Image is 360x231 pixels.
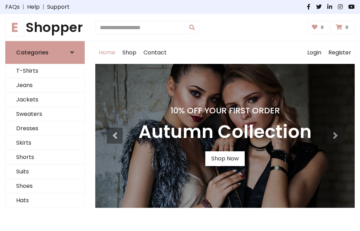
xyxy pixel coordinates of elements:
a: Shop [119,41,140,64]
a: Shoes [6,179,84,193]
a: Sweaters [6,107,84,121]
a: EShopper [5,20,85,35]
a: Jackets [6,93,84,107]
a: Skirts [6,136,84,150]
a: Register [325,41,355,64]
a: Support [47,3,70,11]
span: | [20,3,27,11]
h4: 10% Off Your First Order [139,106,311,115]
a: FAQs [5,3,20,11]
h3: Autumn Collection [139,121,311,143]
a: 0 [307,21,330,34]
a: Shorts [6,150,84,165]
h1: Shopper [5,20,85,35]
a: Shop Now [205,151,245,166]
span: | [40,3,47,11]
h6: Categories [16,49,49,56]
a: Suits [6,165,84,179]
span: 0 [319,24,326,31]
a: Help [27,3,40,11]
a: Jeans [6,78,84,93]
a: Dresses [6,121,84,136]
span: E [5,18,24,37]
a: Home [95,41,119,64]
a: Login [304,41,325,64]
span: 0 [343,24,350,31]
a: Categories [5,41,85,64]
a: T-Shirts [6,64,84,78]
a: 0 [331,21,355,34]
a: Hats [6,193,84,208]
a: Contact [140,41,170,64]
